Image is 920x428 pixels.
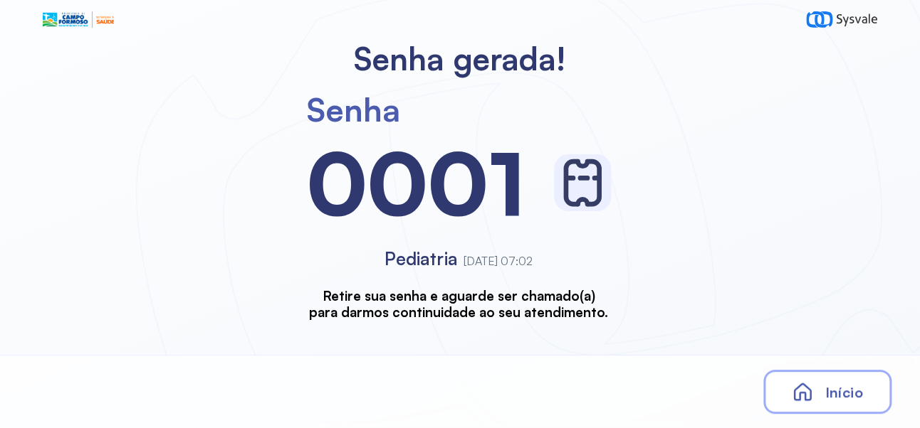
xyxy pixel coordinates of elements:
[464,254,533,268] span: [DATE] 07:02
[307,129,526,236] div: 0001
[354,39,566,78] h2: Senha gerada!
[307,90,400,129] div: Senha
[309,287,608,321] h3: Retire sua senha e aguarde ser chamado(a) para darmos continuidade ao seu atendimento.
[385,247,457,269] span: Pediatria
[825,383,862,401] span: Início
[43,11,114,28] img: Logotipo do estabelecimento
[806,11,877,28] img: logo-sysvale.svg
